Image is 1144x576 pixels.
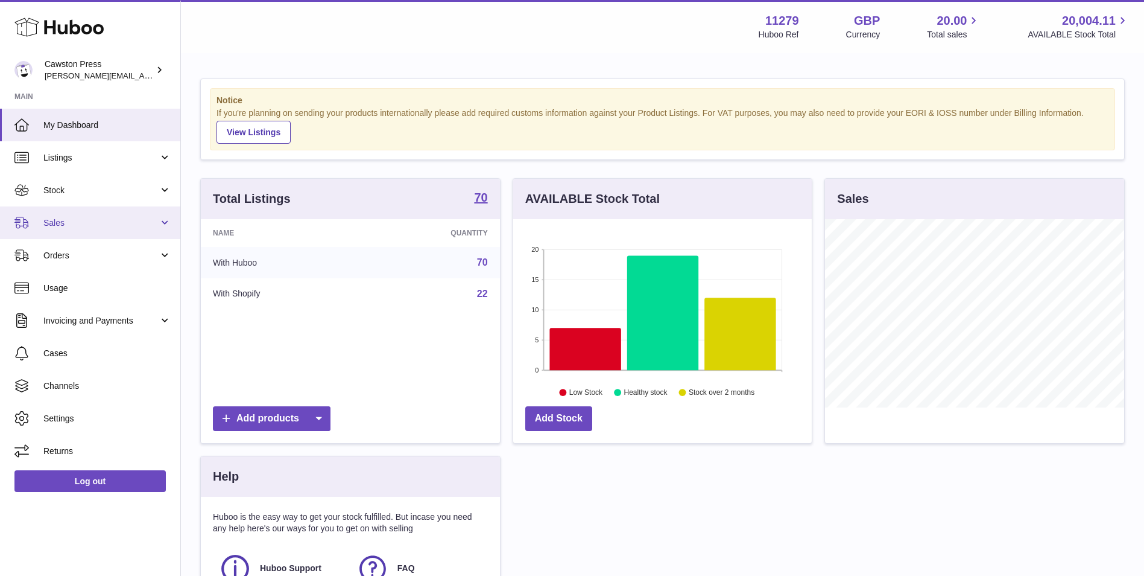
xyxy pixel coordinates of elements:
[569,388,603,397] text: Low Stock
[846,29,880,40] div: Currency
[765,13,799,29] strong: 11279
[43,380,171,392] span: Channels
[477,289,488,299] a: 22
[43,348,171,359] span: Cases
[531,276,539,283] text: 15
[213,406,330,431] a: Add products
[43,185,159,196] span: Stock
[759,29,799,40] div: Huboo Ref
[1062,13,1116,29] span: 20,004.11
[43,250,159,261] span: Orders
[854,13,880,29] strong: GBP
[216,107,1108,144] div: If you're planning on sending your products internationally please add required customs informati...
[45,59,153,82] div: Cawston Press
[535,366,539,374] text: 0
[201,247,362,278] td: With Huboo
[43,120,171,131] span: My Dashboard
[689,388,754,397] text: Stock over 2 months
[937,13,967,29] span: 20.00
[1028,13,1130,40] a: 20,004.11 AVAILABLE Stock Total
[535,336,539,344] text: 5
[1028,29,1130,40] span: AVAILABLE Stock Total
[362,219,499,247] th: Quantity
[213,191,291,207] h3: Total Listings
[43,413,171,424] span: Settings
[43,283,171,294] span: Usage
[397,563,415,574] span: FAQ
[216,121,291,144] a: View Listings
[213,511,488,534] p: Huboo is the easy way to get your stock fulfilled. But incase you need any help here's our ways f...
[624,388,668,397] text: Healthy stock
[201,219,362,247] th: Name
[45,71,306,80] span: [PERSON_NAME][EMAIL_ADDRESS][PERSON_NAME][DOMAIN_NAME]
[43,446,171,457] span: Returns
[201,278,362,310] td: With Shopify
[43,315,159,327] span: Invoicing and Payments
[927,29,981,40] span: Total sales
[43,152,159,164] span: Listings
[474,191,487,206] a: 70
[14,470,166,492] a: Log out
[213,469,239,485] h3: Help
[525,191,660,207] h3: AVAILABLE Stock Total
[474,191,487,203] strong: 70
[216,95,1108,106] strong: Notice
[260,563,321,574] span: Huboo Support
[14,61,33,79] img: thomas.carson@cawstonpress.com
[927,13,981,40] a: 20.00 Total sales
[525,406,592,431] a: Add Stock
[837,191,868,207] h3: Sales
[477,257,488,267] a: 70
[531,246,539,253] text: 20
[43,217,159,229] span: Sales
[531,306,539,313] text: 10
